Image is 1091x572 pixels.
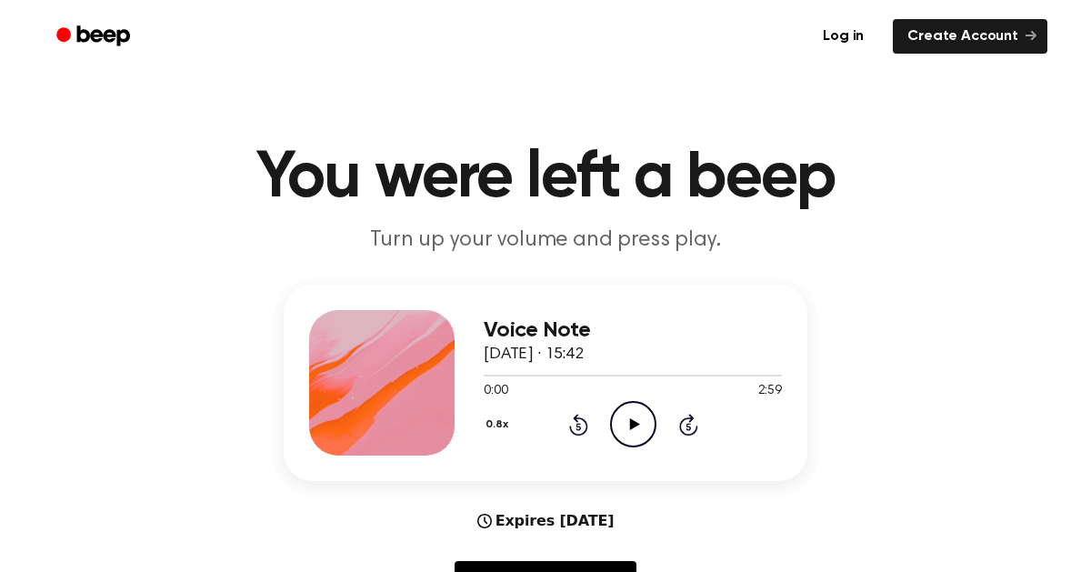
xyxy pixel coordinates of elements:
span: [DATE] · 15:42 [484,346,584,363]
a: Log in [805,15,882,57]
button: 0.8x [484,409,515,440]
p: Turn up your volume and press play. [196,226,895,256]
a: Create Account [893,19,1047,54]
span: 2:59 [758,382,782,401]
h1: You were left a beep [80,146,1011,211]
a: Beep [44,19,146,55]
span: 0:00 [484,382,507,401]
div: Expires [DATE] [477,510,615,532]
h3: Voice Note [484,318,782,343]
